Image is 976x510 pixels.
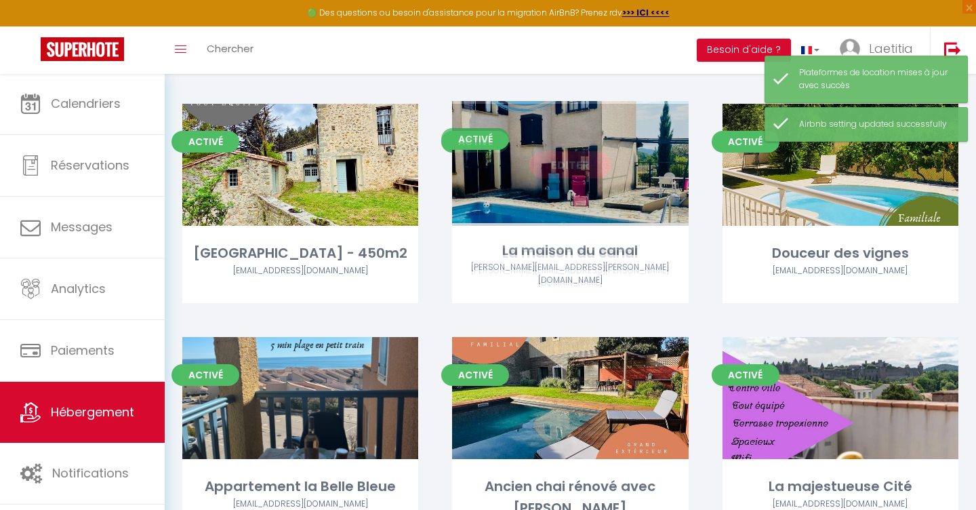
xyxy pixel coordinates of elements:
[799,118,954,131] div: Airbnb setting updated successfully
[441,131,509,153] span: Activé
[723,264,958,277] div: Airbnb
[41,37,124,61] img: Super Booking
[840,39,860,59] img: ...
[441,364,509,386] span: Activé
[869,40,913,57] span: Laetitia
[51,95,121,112] span: Calendriers
[712,364,779,386] span: Activé
[622,7,670,18] a: >>> ICI <<<<
[830,26,930,74] a: ... Laetitia
[51,218,113,235] span: Messages
[182,476,418,497] div: Appartement la Belle Bleue
[51,342,115,359] span: Paiements
[452,264,688,290] div: Airbnb
[452,243,688,264] div: La maison du canal
[182,264,418,277] div: Airbnb
[52,465,129,482] span: Notifications
[207,41,253,56] span: Chercher
[529,151,611,178] a: Editer
[51,404,134,420] span: Hébergement
[171,364,239,386] span: Activé
[171,131,239,153] span: Activé
[197,26,264,74] a: Chercher
[799,66,954,92] div: Plateformes de location mises à jour avec succès
[182,243,418,264] div: [GEOGRAPHIC_DATA] - 450m2
[697,39,791,62] button: Besoin d'aide ?
[712,131,779,153] span: Activé
[944,41,961,58] img: logout
[723,476,958,497] div: La majestueuse Cité
[723,243,958,264] div: Douceur des vignes
[51,157,129,174] span: Réservations
[51,280,106,297] span: Analytics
